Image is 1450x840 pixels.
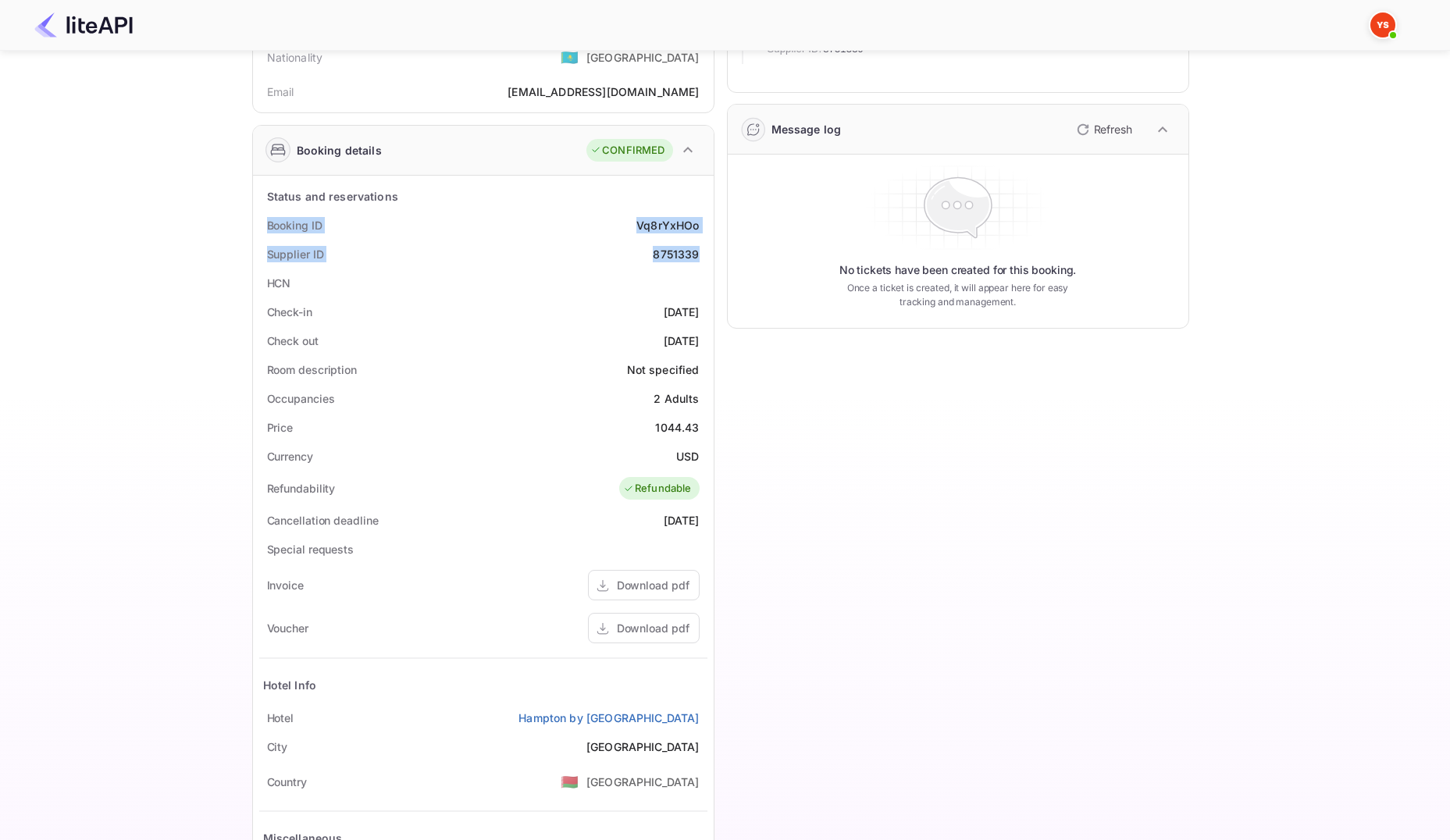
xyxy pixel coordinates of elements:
[267,448,313,464] div: Currency
[664,333,700,349] div: [DATE]
[590,143,664,158] div: CONFIRMED
[267,419,294,436] div: Price
[267,541,354,557] div: Special requests
[267,739,288,755] div: City
[267,774,307,790] div: Country
[267,361,357,378] div: Room description
[1067,117,1138,142] button: Refresh
[267,49,323,66] div: Nationality
[267,390,335,407] div: Occupancies
[627,361,700,378] div: Not specified
[586,739,700,755] div: [GEOGRAPHIC_DATA]
[653,246,699,262] div: 8751339
[617,577,689,593] div: Download pdf
[835,281,1081,309] p: Once a ticket is created, it will appear here for easy tracking and management.
[267,188,398,205] div: Status and reservations
[623,481,692,497] div: Refundable
[839,262,1077,278] p: No tickets have been created for this booking.
[508,84,699,100] div: [EMAIL_ADDRESS][DOMAIN_NAME]
[267,84,294,100] div: Email
[267,275,291,291] div: HCN
[654,390,699,407] div: 2 Adults
[267,217,322,233] div: Booking ID
[617,620,689,636] div: Download pdf
[561,767,579,796] span: United States
[561,43,579,71] span: United States
[267,620,308,636] div: Voucher
[586,49,700,66] div: [GEOGRAPHIC_DATA]
[655,419,699,436] div: 1044.43
[771,121,842,137] div: Message log
[267,480,336,497] div: Refundability
[586,774,700,790] div: [GEOGRAPHIC_DATA]
[267,710,294,726] div: Hotel
[1370,12,1395,37] img: Yandex Support
[267,246,324,262] div: Supplier ID
[267,512,379,529] div: Cancellation deadline
[518,710,699,726] a: Hampton by [GEOGRAPHIC_DATA]
[676,448,699,464] div: USD
[263,677,317,693] div: Hotel Info
[267,304,312,320] div: Check-in
[1094,121,1132,137] p: Refresh
[297,142,382,158] div: Booking details
[636,217,699,233] div: Vq8rYxHOo
[34,12,133,37] img: LiteAPI Logo
[267,577,304,593] div: Invoice
[664,512,700,529] div: [DATE]
[664,304,700,320] div: [DATE]
[267,333,319,349] div: Check out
